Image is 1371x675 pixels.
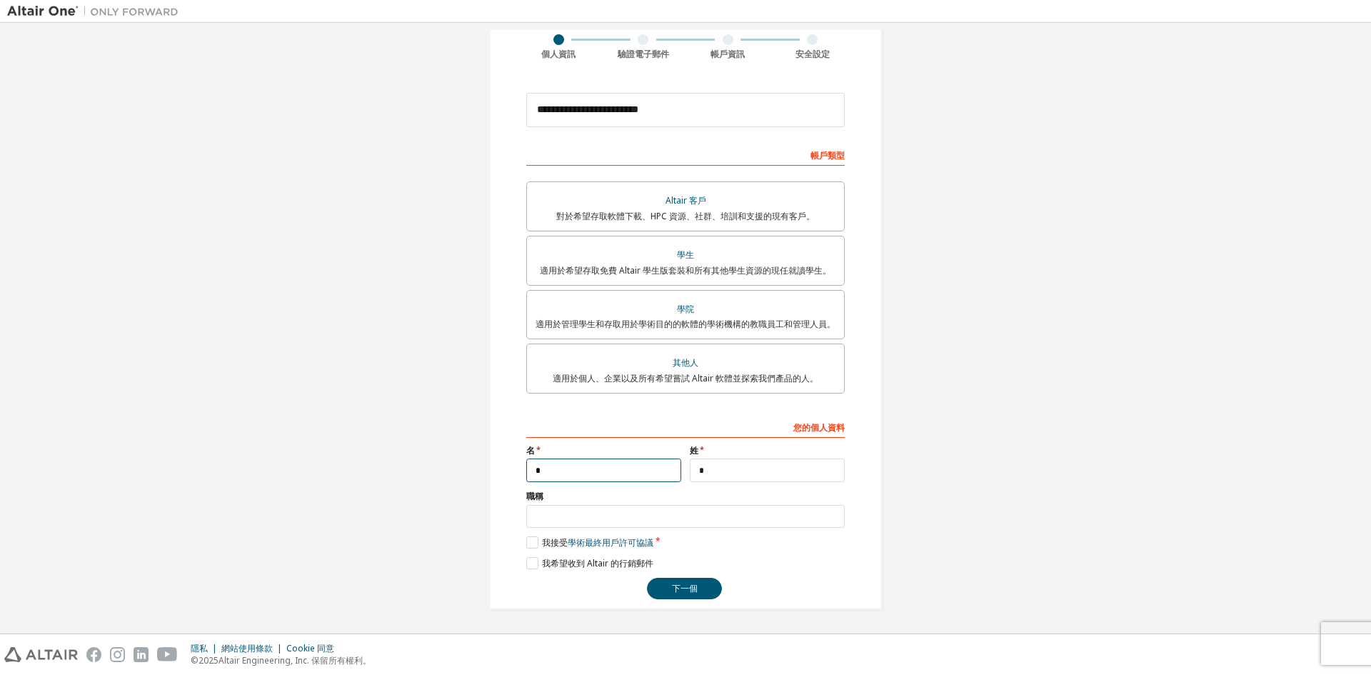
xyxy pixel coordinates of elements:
[157,647,178,662] img: youtube.svg
[536,318,835,330] font: 適用於管理學生和存取用於學術目的的軟體的學術機構的教職員工和管理人員。
[219,654,371,666] font: Altair Engineering, Inc. 保留所有權利。
[541,48,576,60] font: 個人資訊
[286,642,334,654] font: Cookie 同意
[677,249,694,261] font: 學生
[618,48,669,60] font: 驗證電子郵件
[542,557,653,569] font: 我希望收到 Altair 的行銷郵件
[191,654,199,666] font: ©
[793,421,845,434] font: 您的個人資料
[647,578,722,599] button: 下一個
[710,48,745,60] font: 帳戶資訊
[540,264,831,276] font: 適用於希望存取免費 Altair 學生版套裝和所有其他學生資源的現任就讀學生。
[568,536,585,549] font: 學術
[526,490,543,502] font: 職稱
[191,642,208,654] font: 隱私
[134,647,149,662] img: linkedin.svg
[542,536,568,549] font: 我接受
[7,4,186,19] img: 牽牛星一號
[810,149,845,161] font: 帳戶類型
[110,647,125,662] img: instagram.svg
[677,303,694,315] font: 學院
[795,48,830,60] font: 安全設定
[199,654,219,666] font: 2025
[221,642,273,654] font: 網站使用條款
[86,647,101,662] img: facebook.svg
[666,194,706,206] font: Altair 客戶
[4,647,78,662] img: altair_logo.svg
[585,536,653,549] font: 最終用戶許可協議
[672,582,698,594] font: 下一個
[526,444,535,456] font: 名
[553,372,818,384] font: 適用於個人、企業以及所有希望嘗試 Altair 軟體並探索我們產品的人。
[690,444,698,456] font: 姓
[673,356,698,369] font: 其他人
[556,210,815,222] font: 對於希望存取軟體下載、HPC 資源、社群、培訓和支援的現有客戶。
